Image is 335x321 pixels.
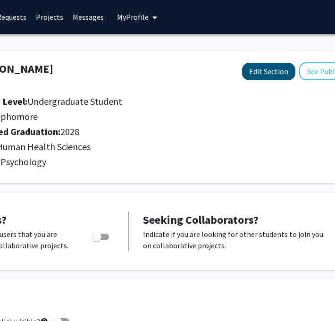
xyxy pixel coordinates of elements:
p: Indicate if you are looking for other students to join you on collaborative projects. [143,228,329,251]
span: Undergraduate Student [27,95,122,107]
span: Seeking Collaborators? [143,212,259,227]
button: Edit Section [242,63,295,80]
a: Projects [31,0,68,34]
a: Messages [68,0,109,34]
iframe: Chat [7,279,40,314]
span: My Profile [117,12,149,22]
span: 2028 [60,126,79,137]
div: Toggle [88,228,114,243]
span: Psychology [0,156,46,168]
